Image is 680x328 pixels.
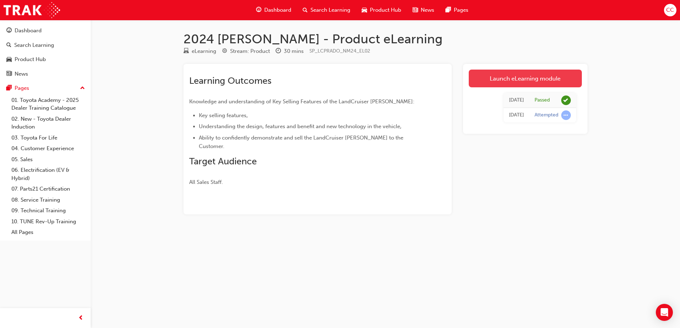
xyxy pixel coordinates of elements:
span: search-icon [303,6,308,15]
span: Learning resource code [309,48,370,54]
span: Understanding the design, features and benefit and new technology in the vehicle, [199,123,402,130]
span: up-icon [80,84,85,93]
div: 30 mins [284,47,304,55]
span: pages-icon [6,85,12,92]
span: All Sales Staff. [189,179,223,185]
div: Duration [276,47,304,56]
div: Stream: Product [230,47,270,55]
a: 10. TUNE Rev-Up Training [9,216,88,227]
div: Pages [15,84,29,92]
a: guage-iconDashboard [250,3,297,17]
span: CC [666,6,674,14]
a: Search Learning [3,39,88,52]
a: Dashboard [3,24,88,37]
span: news-icon [413,6,418,15]
span: Ability to confidently demonstrate and sell the LandCruiser [PERSON_NAME] to the Customer. [199,135,405,149]
a: 09. Technical Training [9,205,88,216]
span: Search Learning [310,6,350,14]
div: Product Hub [15,55,46,64]
span: prev-icon [78,314,84,323]
span: Product Hub [370,6,401,14]
span: Target Audience [189,156,257,167]
span: news-icon [6,71,12,77]
div: Stream [222,47,270,56]
span: target-icon [222,48,227,55]
span: search-icon [6,42,11,49]
div: Open Intercom Messenger [656,304,673,321]
span: Key selling features, [199,112,248,119]
span: Learning Outcomes [189,75,271,86]
h1: 2024 [PERSON_NAME] - Product eLearning [184,31,588,47]
span: clock-icon [276,48,281,55]
span: pages-icon [446,6,451,15]
div: Mon Nov 18 2024 16:36:38 GMT+1030 (Australian Central Daylight Time) [509,111,524,119]
span: News [421,6,434,14]
div: Fri Mar 21 2025 15:52:09 GMT+1030 (Australian Central Daylight Time) [509,96,524,104]
a: news-iconNews [407,3,440,17]
span: guage-icon [6,28,12,34]
button: Pages [3,82,88,95]
a: search-iconSearch Learning [297,3,356,17]
span: Dashboard [264,6,291,14]
a: 07. Parts21 Certification [9,184,88,195]
a: All Pages [9,227,88,238]
div: News [15,70,28,78]
a: 05. Sales [9,154,88,165]
a: 03. Toyota For Life [9,132,88,143]
div: Search Learning [14,41,54,49]
a: 02. New - Toyota Dealer Induction [9,114,88,132]
a: 08. Service Training [9,195,88,206]
a: News [3,67,88,81]
div: Passed [535,97,550,104]
div: eLearning [192,47,216,55]
button: CC [664,4,676,16]
span: guage-icon [256,6,261,15]
span: learningRecordVerb_ATTEMPT-icon [561,110,571,120]
span: learningRecordVerb_PASS-icon [561,95,571,105]
span: car-icon [362,6,367,15]
div: Type [184,47,216,56]
span: Pages [454,6,468,14]
a: Product Hub [3,53,88,66]
a: pages-iconPages [440,3,474,17]
div: Attempted [535,112,558,119]
div: Dashboard [15,27,42,35]
a: car-iconProduct Hub [356,3,407,17]
span: car-icon [6,56,12,63]
img: Trak [4,2,60,18]
span: Knowledge and understanding of Key Selling Features of the LandCruiser [PERSON_NAME]: [189,98,414,105]
button: DashboardSearch LearningProduct HubNews [3,23,88,82]
a: Launch eLearning module [469,70,582,87]
a: 04. Customer Experience [9,143,88,154]
span: learningResourceType_ELEARNING-icon [184,48,189,55]
a: 01. Toyota Academy - 2025 Dealer Training Catalogue [9,95,88,114]
a: 06. Electrification (EV & Hybrid) [9,165,88,184]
